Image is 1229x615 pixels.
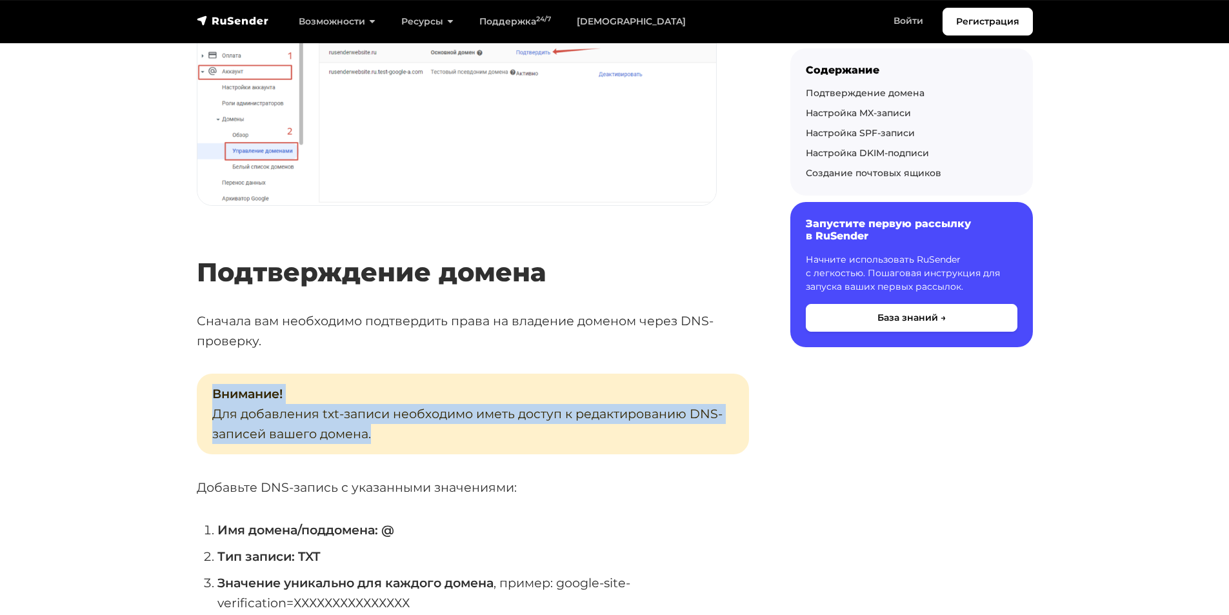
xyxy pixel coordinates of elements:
strong: Значение уникально для каждого домена [217,575,494,590]
a: Войти [881,8,936,34]
a: Подтверждение домена [806,87,924,99]
p: Начните использовать RuSender с легкостью. Пошаговая инструкция для запуска ваших первых рассылок. [806,253,1017,294]
a: Ресурсы [388,8,466,35]
a: Запустите первую рассылку в RuSender Начните использовать RuSender с легкостью. Пошаговая инструк... [790,202,1033,347]
a: [DEMOGRAPHIC_DATA] [564,8,699,35]
strong: @ [381,522,394,538]
p: Добавьте DNS-запись с указанными значениями: [197,478,749,498]
sup: 24/7 [536,15,551,23]
h2: Подтверждение домена [197,219,749,288]
a: Создание почтовых ящиков [806,167,941,179]
a: Регистрация [943,8,1033,35]
a: Возможности [286,8,388,35]
p: Для добавления txt-записи необходимо иметь доступ к редактированию DNS-записей вашего домена. [197,374,749,454]
img: RuSender [197,14,269,27]
strong: Внимание! [212,386,283,401]
a: Поддержка24/7 [466,8,564,35]
p: Сначала вам необходимо подтвердить права на владение доменом через DNS-проверку. [197,311,749,350]
a: Настройка SPF-записи [806,127,915,139]
div: Содержание [806,64,1017,76]
li: , пример: google-site-verification=ХХХХХХХХХХХХХХХ [217,573,749,612]
h6: Запустите первую рассылку в RuSender [806,217,1017,242]
strong: Имя домена/поддомена: [217,522,378,538]
button: База знаний → [806,304,1017,332]
a: Настройка MX-записи [806,107,911,119]
strong: Тип записи: TXT [217,549,321,564]
a: Настройка DKIM-подписи [806,147,929,159]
